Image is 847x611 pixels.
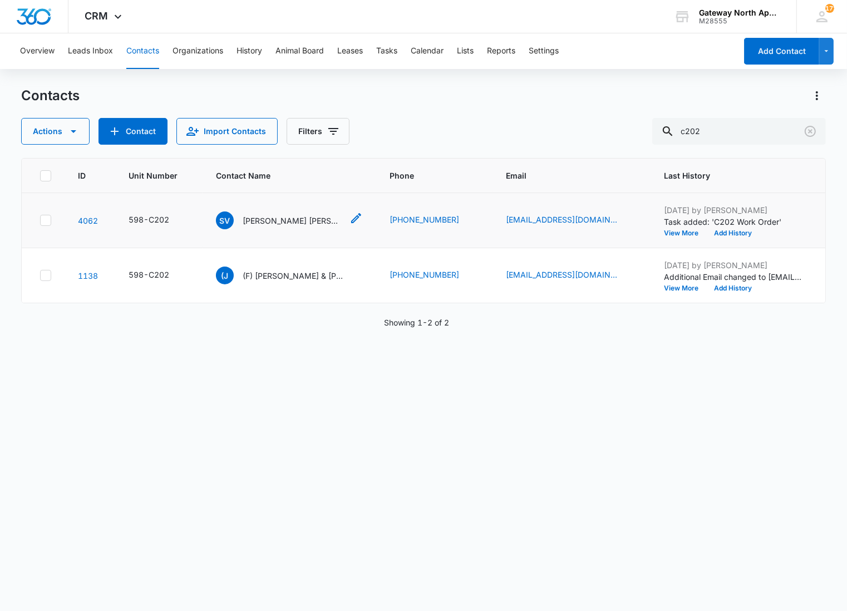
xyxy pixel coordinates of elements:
[129,269,169,280] div: 598-C202
[243,215,343,226] p: [PERSON_NAME] [PERSON_NAME] & [PERSON_NAME]
[506,214,617,225] a: [EMAIL_ADDRESS][DOMAIN_NAME]
[216,211,234,229] span: SV
[99,118,168,145] button: Add Contact
[78,216,98,225] a: Navigate to contact details page for Suzanne VanHorne Gregory Munn & Chris Munn
[216,267,363,284] div: Contact Name - (F) Jay Schielke & Tyler Carr - Select to Edit Field
[664,271,803,283] p: Additional Email changed to [EMAIL_ADDRESS][DOMAIN_NAME].
[652,118,826,145] input: Search Contacts
[384,317,449,328] p: Showing 1-2 of 2
[664,230,706,236] button: View More
[664,170,787,181] span: Last History
[129,170,189,181] span: Unit Number
[487,33,515,69] button: Reports
[68,33,113,69] button: Leads Inbox
[129,214,169,225] div: 598-C202
[216,211,363,229] div: Contact Name - Suzanne VanHorne Gregory Munn & Chris Munn - Select to Edit Field
[506,170,621,181] span: Email
[664,204,803,216] p: [DATE] by [PERSON_NAME]
[216,267,234,284] span: (J
[825,4,834,13] div: notifications count
[390,214,459,225] a: [PHONE_NUMBER]
[390,214,479,227] div: Phone - (402) 419-6937 - Select to Edit Field
[664,216,803,228] p: Task added: 'C202 Work Order'
[376,33,397,69] button: Tasks
[85,10,109,22] span: CRM
[78,271,98,280] a: Navigate to contact details page for (F) Jay Schielke & Tyler Carr
[390,269,479,282] div: Phone - (303) 775-6137 - Select to Edit Field
[801,122,819,140] button: Clear
[21,87,80,104] h1: Contacts
[173,33,223,69] button: Organizations
[176,118,278,145] button: Import Contacts
[808,87,826,105] button: Actions
[699,8,780,17] div: account name
[21,118,90,145] button: Actions
[390,170,463,181] span: Phone
[506,214,637,227] div: Email - suzvh56@gmail.com - Select to Edit Field
[706,230,760,236] button: Add History
[411,33,444,69] button: Calendar
[237,33,262,69] button: History
[706,285,760,292] button: Add History
[78,170,86,181] span: ID
[664,285,706,292] button: View More
[506,269,637,282] div: Email - jayschielke@yahoo.com - Select to Edit Field
[529,33,559,69] button: Settings
[506,269,617,280] a: [EMAIL_ADDRESS][DOMAIN_NAME]
[699,17,780,25] div: account id
[664,259,803,271] p: [DATE] by [PERSON_NAME]
[457,33,474,69] button: Lists
[275,33,324,69] button: Animal Board
[744,38,819,65] button: Add Contact
[20,33,55,69] button: Overview
[287,118,349,145] button: Filters
[337,33,363,69] button: Leases
[390,269,459,280] a: [PHONE_NUMBER]
[129,214,189,227] div: Unit Number - 598-C202 - Select to Edit Field
[126,33,159,69] button: Contacts
[129,269,189,282] div: Unit Number - 598-C202 - Select to Edit Field
[825,4,834,13] span: 172
[216,170,347,181] span: Contact Name
[243,270,343,282] p: (F) [PERSON_NAME] & [PERSON_NAME]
